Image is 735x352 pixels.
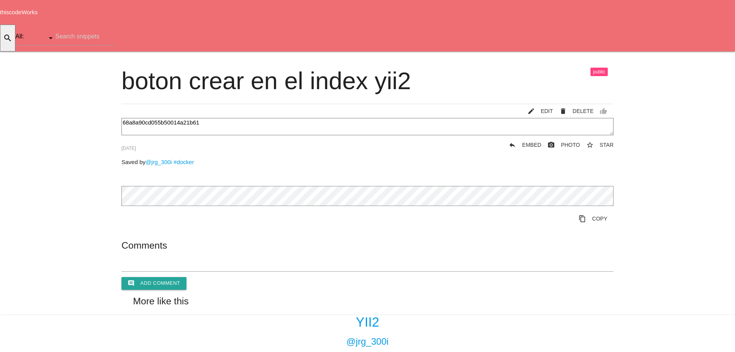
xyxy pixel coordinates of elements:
[541,108,553,114] span: EDIT
[580,138,614,152] button: star_borderSTAR
[146,159,172,165] a: @jrg_300i
[121,296,614,306] h5: More like this
[629,51,638,76] i: home
[561,142,580,148] span: PHOTO
[600,142,614,148] span: STAR
[559,104,567,118] i: delete
[717,51,723,76] i: arrow_drop_down
[121,118,614,135] textarea: 68a8a90cd055b50014a21b61
[3,26,12,50] i: search
[346,336,389,347] a: @jrg_300i
[553,104,594,118] a: Delete Post
[509,138,516,152] i: reply
[121,146,136,151] span: [DATE]
[55,28,115,45] input: Search snippets
[573,108,594,114] span: DELETE
[572,212,614,226] a: Copy to Clipboard
[502,138,541,152] a: replyEMBED
[586,138,594,152] i: star_border
[682,51,691,76] i: add
[527,104,535,118] i: mode_edit
[121,240,614,251] h5: Comments
[655,51,664,76] i: explore
[121,158,614,167] p: Saved by
[22,9,38,15] span: Works
[579,212,586,226] i: content_copy
[173,159,194,165] a: #docker
[521,104,553,118] a: mode_editEDIT
[121,68,614,94] h1: boton crear en el index yii2
[541,138,580,152] a: photo_cameraPHOTO
[708,51,717,76] i: person
[522,142,541,148] span: EMBED
[128,277,135,289] i: comment
[547,138,555,152] i: photo_camera
[121,277,186,289] button: commentAdd comment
